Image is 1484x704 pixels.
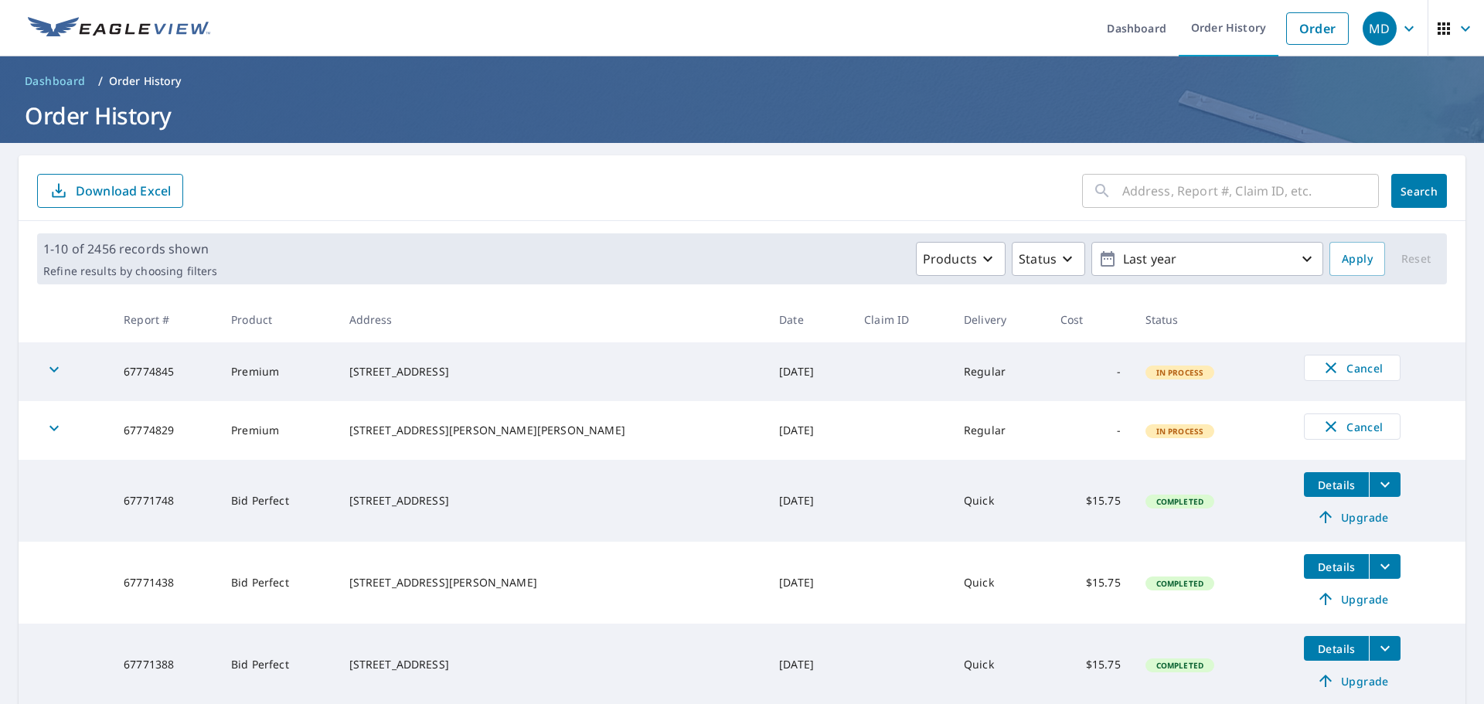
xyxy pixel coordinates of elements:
td: Premium [219,342,336,401]
input: Address, Report #, Claim ID, etc. [1122,169,1379,213]
p: Products [923,250,977,268]
span: Cancel [1320,417,1384,436]
button: Search [1391,174,1447,208]
div: [STREET_ADDRESS] [349,493,755,508]
th: Product [219,297,336,342]
span: Upgrade [1313,508,1391,526]
th: Date [767,297,852,342]
span: Dashboard [25,73,86,89]
td: 67771438 [111,542,219,624]
td: $15.75 [1048,542,1133,624]
span: In Process [1147,426,1213,437]
p: Status [1019,250,1057,268]
nav: breadcrumb [19,69,1465,94]
td: [DATE] [767,401,852,460]
span: Search [1404,184,1435,199]
th: Report # [111,297,219,342]
div: [STREET_ADDRESS] [349,657,755,672]
div: [STREET_ADDRESS][PERSON_NAME][PERSON_NAME] [349,423,755,438]
button: Cancel [1304,355,1401,381]
p: Last year [1117,246,1298,273]
td: [DATE] [767,460,852,542]
span: Upgrade [1313,590,1391,608]
a: Dashboard [19,69,92,94]
p: Order History [109,73,182,89]
button: Last year [1091,242,1323,276]
td: Regular [951,342,1048,401]
td: Premium [219,401,336,460]
td: [DATE] [767,542,852,624]
button: filesDropdownBtn-67771748 [1369,472,1401,497]
span: Details [1313,478,1360,492]
button: Cancel [1304,413,1401,440]
p: 1-10 of 2456 records shown [43,240,217,258]
th: Status [1133,297,1292,342]
button: filesDropdownBtn-67771388 [1369,636,1401,661]
button: Download Excel [37,174,183,208]
td: 67774829 [111,401,219,460]
td: - [1048,342,1133,401]
h1: Order History [19,100,1465,131]
th: Claim ID [852,297,951,342]
button: Apply [1329,242,1385,276]
span: Details [1313,559,1360,574]
a: Upgrade [1304,587,1401,611]
span: Completed [1147,660,1213,671]
p: Download Excel [76,182,171,199]
td: - [1048,401,1133,460]
div: [STREET_ADDRESS][PERSON_NAME] [349,575,755,590]
a: Upgrade [1304,668,1401,693]
th: Delivery [951,297,1048,342]
td: Bid Perfect [219,542,336,624]
a: Order [1286,12,1349,45]
button: detailsBtn-67771748 [1304,472,1369,497]
span: Upgrade [1313,672,1391,690]
button: Status [1012,242,1085,276]
div: [STREET_ADDRESS] [349,364,755,379]
th: Cost [1048,297,1133,342]
span: Apply [1342,250,1373,269]
button: Products [916,242,1006,276]
td: [DATE] [767,342,852,401]
li: / [98,72,103,90]
td: $15.75 [1048,460,1133,542]
td: Quick [951,542,1048,624]
td: 67774845 [111,342,219,401]
span: Completed [1147,578,1213,589]
td: Bid Perfect [219,460,336,542]
img: EV Logo [28,17,210,40]
th: Address [337,297,768,342]
a: Upgrade [1304,505,1401,529]
span: Details [1313,641,1360,656]
p: Refine results by choosing filters [43,264,217,278]
td: 67771748 [111,460,219,542]
button: detailsBtn-67771438 [1304,554,1369,579]
span: Cancel [1320,359,1384,377]
td: Regular [951,401,1048,460]
span: In Process [1147,367,1213,378]
button: detailsBtn-67771388 [1304,636,1369,661]
div: MD [1363,12,1397,46]
button: filesDropdownBtn-67771438 [1369,554,1401,579]
span: Completed [1147,496,1213,507]
td: Quick [951,460,1048,542]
